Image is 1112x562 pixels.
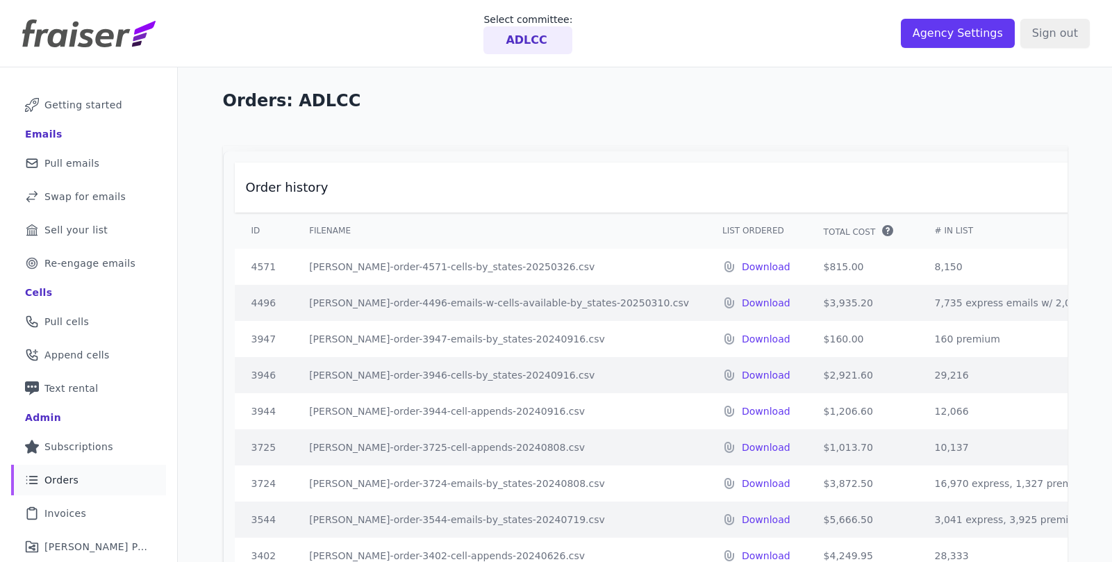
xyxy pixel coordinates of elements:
th: Filename [292,213,706,249]
a: Download [742,332,790,346]
td: 3725 [235,429,293,465]
input: Agency Settings [901,19,1015,48]
a: Swap for emails [11,181,166,212]
th: ID [235,213,293,249]
span: Append cells [44,348,110,362]
a: Download [742,477,790,490]
a: Download [742,296,790,310]
span: [PERSON_NAME] Performance [44,540,149,554]
td: $3,872.50 [807,465,918,502]
td: [PERSON_NAME]-order-3946-cells-by_states-20240916.csv [292,357,706,393]
td: $815.00 [807,249,918,285]
a: Pull emails [11,148,166,179]
th: List Ordered [706,213,807,249]
a: Orders [11,465,166,495]
span: Total Cost [824,226,876,238]
a: Download [742,440,790,454]
td: $1,206.60 [807,393,918,429]
span: Subscriptions [44,440,113,454]
a: Download [742,260,790,274]
td: 3944 [235,393,293,429]
td: $3,935.20 [807,285,918,321]
h1: Orders: ADLCC [223,90,1068,112]
a: Download [742,368,790,382]
span: Pull cells [44,315,89,329]
a: Download [742,404,790,418]
a: Re-engage emails [11,248,166,279]
td: 3947 [235,321,293,357]
p: ADLCC [506,32,547,49]
span: Swap for emails [44,190,126,204]
a: Append cells [11,340,166,370]
div: Emails [25,127,63,141]
td: 4571 [235,249,293,285]
span: Pull emails [44,156,99,170]
td: $5,666.50 [807,502,918,538]
a: Download [742,513,790,527]
a: Sell your list [11,215,166,245]
span: Orders [44,473,78,487]
div: Admin [25,411,61,424]
span: Invoices [44,506,86,520]
span: Getting started [44,98,122,112]
td: [PERSON_NAME]-order-4571-cells-by_states-20250326.csv [292,249,706,285]
td: [PERSON_NAME]-order-3725-cell-appends-20240808.csv [292,429,706,465]
span: Sell your list [44,223,108,237]
a: Subscriptions [11,431,166,462]
td: [PERSON_NAME]-order-3724-emails-by_states-20240808.csv [292,465,706,502]
img: Fraiser Logo [22,19,156,47]
td: 3544 [235,502,293,538]
td: $1,013.70 [807,429,918,465]
td: $160.00 [807,321,918,357]
span: Text rental [44,381,99,395]
td: [PERSON_NAME]-order-3947-emails-by_states-20240916.csv [292,321,706,357]
span: Re-engage emails [44,256,135,270]
input: Sign out [1020,19,1090,48]
p: Select committee: [483,13,572,26]
td: 3724 [235,465,293,502]
td: 3946 [235,357,293,393]
a: Text rental [11,373,166,404]
a: [PERSON_NAME] Performance [11,531,166,562]
td: 4496 [235,285,293,321]
td: $2,921.60 [807,357,918,393]
a: Invoices [11,498,166,529]
a: Select committee: ADLCC [483,13,572,54]
div: Cells [25,286,52,299]
a: Pull cells [11,306,166,337]
td: [PERSON_NAME]-order-4496-emails-w-cells-available-by_states-20250310.csv [292,285,706,321]
td: [PERSON_NAME]-order-3944-cell-appends-20240916.csv [292,393,706,429]
a: Getting started [11,90,166,120]
td: [PERSON_NAME]-order-3544-emails-by_states-20240719.csv [292,502,706,538]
